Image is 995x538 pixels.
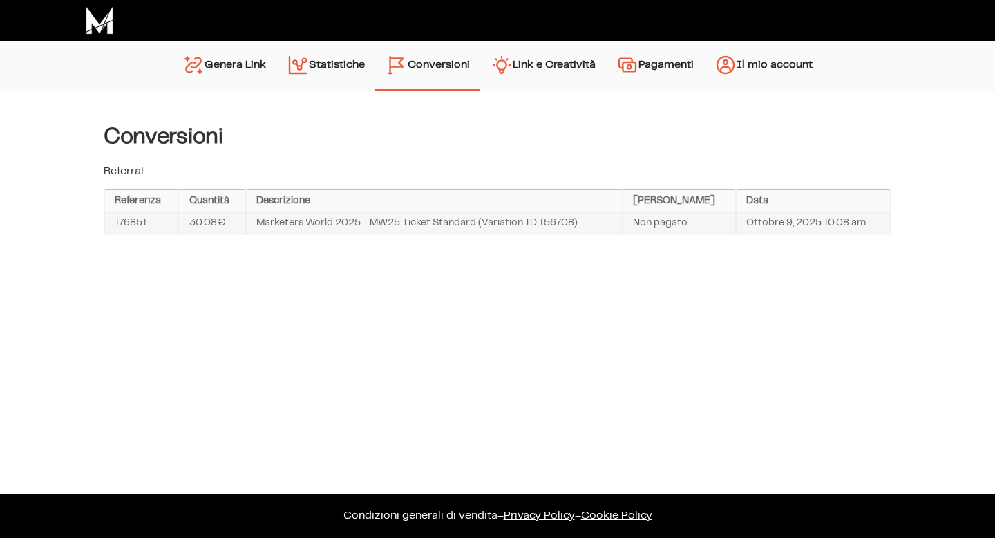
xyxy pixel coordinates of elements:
[714,54,737,76] img: account.svg
[606,48,704,84] a: Pagamenti
[504,510,575,521] a: Privacy Policy
[172,41,823,91] nav: Menu principale
[246,190,623,212] th: Descrizione
[704,48,823,84] a: Il mio account
[246,212,623,234] td: Marketers World 2025 - MW25 Ticket Standard (Variation ID 156708)
[581,510,652,521] span: Cookie Policy
[736,212,891,234] td: Ottobre 9, 2025 10:08 am
[104,124,891,149] h4: Conversioni
[104,163,891,180] p: Referral
[172,48,276,84] a: Genera Link
[623,190,737,212] th: [PERSON_NAME]
[287,54,309,76] img: stats.svg
[104,212,178,234] td: 176851
[178,190,246,212] th: Quantità
[178,212,246,234] td: 30.08€
[343,510,497,521] a: Condizioni generali di vendita
[386,54,408,76] img: conversion-2.svg
[623,212,737,234] td: Non pagato
[480,48,606,84] a: Link e Creatività
[104,190,178,212] th: Referenza
[182,54,205,76] img: generate-link.svg
[276,48,375,84] a: Statistiche
[736,190,891,212] th: Data
[491,54,513,76] img: creativity.svg
[375,48,480,82] a: Conversioni
[616,54,638,76] img: payments.svg
[14,508,981,524] p: – –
